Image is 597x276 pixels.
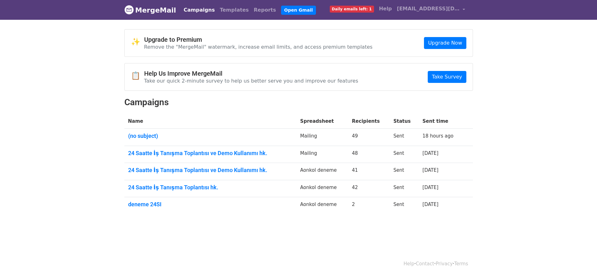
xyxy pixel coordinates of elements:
td: 49 [348,129,390,146]
a: [DATE] [422,202,438,207]
td: Sent [390,197,419,214]
a: [DATE] [422,167,438,173]
a: 24 Saatte İş Tanışma Toplantısı hk. [128,184,293,191]
td: Mailing [296,129,348,146]
a: Open Gmail [281,6,316,15]
a: 24 Saatte İş Tanışma Toplantısı ve Demo Kullanımı hk. [128,167,293,174]
h4: Upgrade to Premium [144,36,373,43]
a: [EMAIL_ADDRESS][DOMAIN_NAME] [394,3,468,17]
a: Help [404,261,414,267]
th: Spreadsheet [296,114,348,129]
td: 2 [348,197,390,214]
th: Name [124,114,296,129]
p: Take our quick 2-minute survey to help us better serve you and improve our features [144,78,358,84]
span: Daily emails left: 1 [330,6,374,13]
td: Sent [390,129,419,146]
td: Sent [390,163,419,180]
th: Sent time [419,114,464,129]
a: Campaigns [181,4,217,16]
a: [DATE] [422,150,438,156]
a: Daily emails left: 1 [327,3,377,15]
span: [EMAIL_ADDRESS][DOMAIN_NAME] [397,5,460,13]
a: [DATE] [422,185,438,190]
a: Contact [416,261,434,267]
span: 📋 [131,71,144,80]
th: Recipients [348,114,390,129]
td: Mailing [296,146,348,163]
a: 18 hours ago [422,133,453,139]
a: Reports [251,4,279,16]
td: Sent [390,180,419,197]
td: Sent [390,146,419,163]
td: Aonkol deneme [296,163,348,180]
a: Privacy [436,261,453,267]
td: Aonkol deneme [296,197,348,214]
span: ✨ [131,37,144,46]
a: 24 Saatte İş Tanışma Toplantısı ve Demo Kullanımı hk. [128,150,293,157]
td: Aonkol deneme [296,180,348,197]
a: Take Survey [428,71,466,83]
h4: Help Us Improve MergeMail [144,70,358,77]
a: (no subject) [128,133,293,139]
h2: Campaigns [124,97,473,108]
a: Templates [217,4,251,16]
img: MergeMail logo [124,5,134,14]
td: 42 [348,180,390,197]
a: Terms [454,261,468,267]
p: Remove the "MergeMail" watermark, increase email limits, and access premium templates [144,44,373,50]
a: deneme 24SI [128,201,293,208]
a: Upgrade Now [424,37,466,49]
a: MergeMail [124,3,176,17]
a: Help [377,3,394,15]
td: 48 [348,146,390,163]
td: 41 [348,163,390,180]
th: Status [390,114,419,129]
